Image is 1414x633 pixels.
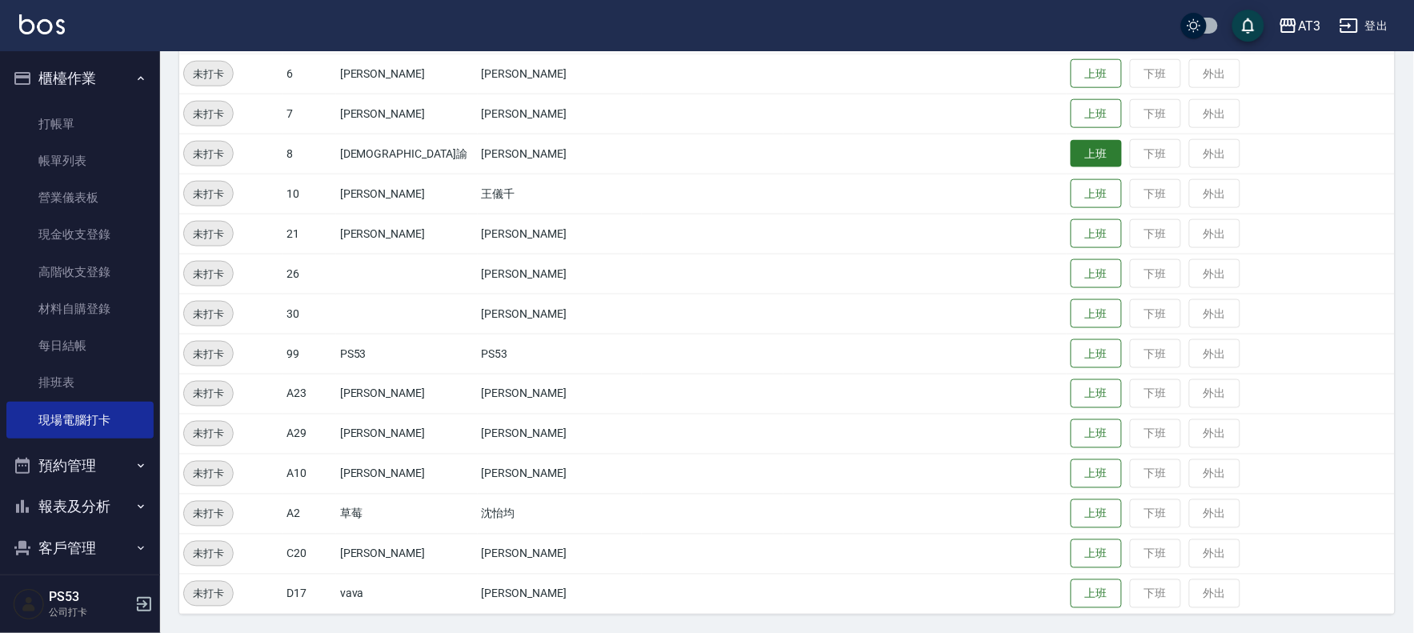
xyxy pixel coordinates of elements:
td: [PERSON_NAME] [336,414,478,454]
td: [PERSON_NAME] [478,534,643,574]
button: 報表及分析 [6,486,154,527]
span: 未打卡 [184,106,233,122]
span: 未打卡 [184,426,233,443]
td: [PERSON_NAME] [336,534,478,574]
span: 未打卡 [184,186,233,202]
td: 沈怡均 [478,494,643,534]
td: [PERSON_NAME] [478,454,643,494]
td: 7 [282,94,336,134]
button: AT3 [1272,10,1327,42]
td: [PERSON_NAME] [478,574,643,614]
img: Person [13,588,45,620]
td: [PERSON_NAME] [336,454,478,494]
td: A29 [282,414,336,454]
td: [PERSON_NAME] [478,374,643,414]
a: 每日結帳 [6,327,154,364]
td: vava [336,574,478,614]
td: D17 [282,574,336,614]
a: 營業儀表板 [6,179,154,216]
a: 高階收支登錄 [6,254,154,290]
span: 未打卡 [184,386,233,403]
a: 排班表 [6,364,154,401]
button: 上班 [1071,219,1122,249]
span: 未打卡 [184,66,233,82]
td: 21 [282,214,336,254]
h5: PS53 [49,589,130,605]
span: 未打卡 [184,506,233,523]
a: 材料自購登錄 [6,290,154,327]
td: 99 [282,334,336,374]
button: 員工及薪資 [6,568,154,610]
td: [DEMOGRAPHIC_DATA]諭 [336,134,478,174]
td: 王儀千 [478,174,643,214]
td: A23 [282,374,336,414]
td: [PERSON_NAME] [336,374,478,414]
td: 草莓 [336,494,478,534]
td: 26 [282,254,336,294]
span: 未打卡 [184,306,233,323]
a: 打帳單 [6,106,154,142]
td: [PERSON_NAME] [336,94,478,134]
button: 客戶管理 [6,527,154,569]
td: [PERSON_NAME] [336,174,478,214]
span: 未打卡 [184,546,233,563]
td: PS53 [336,334,478,374]
button: 上班 [1071,179,1122,209]
a: 現場電腦打卡 [6,402,154,439]
button: 上班 [1071,99,1122,129]
button: 上班 [1071,59,1122,89]
span: 未打卡 [184,146,233,162]
span: 未打卡 [184,466,233,483]
td: A2 [282,494,336,534]
td: [PERSON_NAME] [478,414,643,454]
p: 公司打卡 [49,605,130,619]
td: [PERSON_NAME] [478,294,643,334]
button: 預約管理 [6,445,154,487]
td: [PERSON_NAME] [478,94,643,134]
a: 帳單列表 [6,142,154,179]
button: 上班 [1071,379,1122,409]
button: 上班 [1071,459,1122,489]
span: 未打卡 [184,586,233,603]
button: 上班 [1071,579,1122,609]
button: 上班 [1071,419,1122,449]
button: 上班 [1071,259,1122,289]
td: 6 [282,54,336,94]
img: Logo [19,14,65,34]
button: 上班 [1071,299,1122,329]
td: [PERSON_NAME] [478,134,643,174]
button: 上班 [1071,140,1122,168]
td: [PERSON_NAME] [478,54,643,94]
button: 上班 [1071,339,1122,369]
td: [PERSON_NAME] [478,254,643,294]
span: 未打卡 [184,226,233,242]
button: 登出 [1333,11,1395,41]
td: C20 [282,534,336,574]
button: 上班 [1071,539,1122,569]
div: AT3 [1298,16,1320,36]
span: 未打卡 [184,346,233,363]
td: PS53 [478,334,643,374]
span: 未打卡 [184,266,233,282]
button: 櫃檯作業 [6,58,154,99]
a: 現金收支登錄 [6,216,154,253]
td: 8 [282,134,336,174]
td: [PERSON_NAME] [336,54,478,94]
td: A10 [282,454,336,494]
td: 10 [282,174,336,214]
td: 30 [282,294,336,334]
td: [PERSON_NAME] [336,214,478,254]
td: [PERSON_NAME] [478,214,643,254]
button: save [1232,10,1264,42]
button: 上班 [1071,499,1122,529]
